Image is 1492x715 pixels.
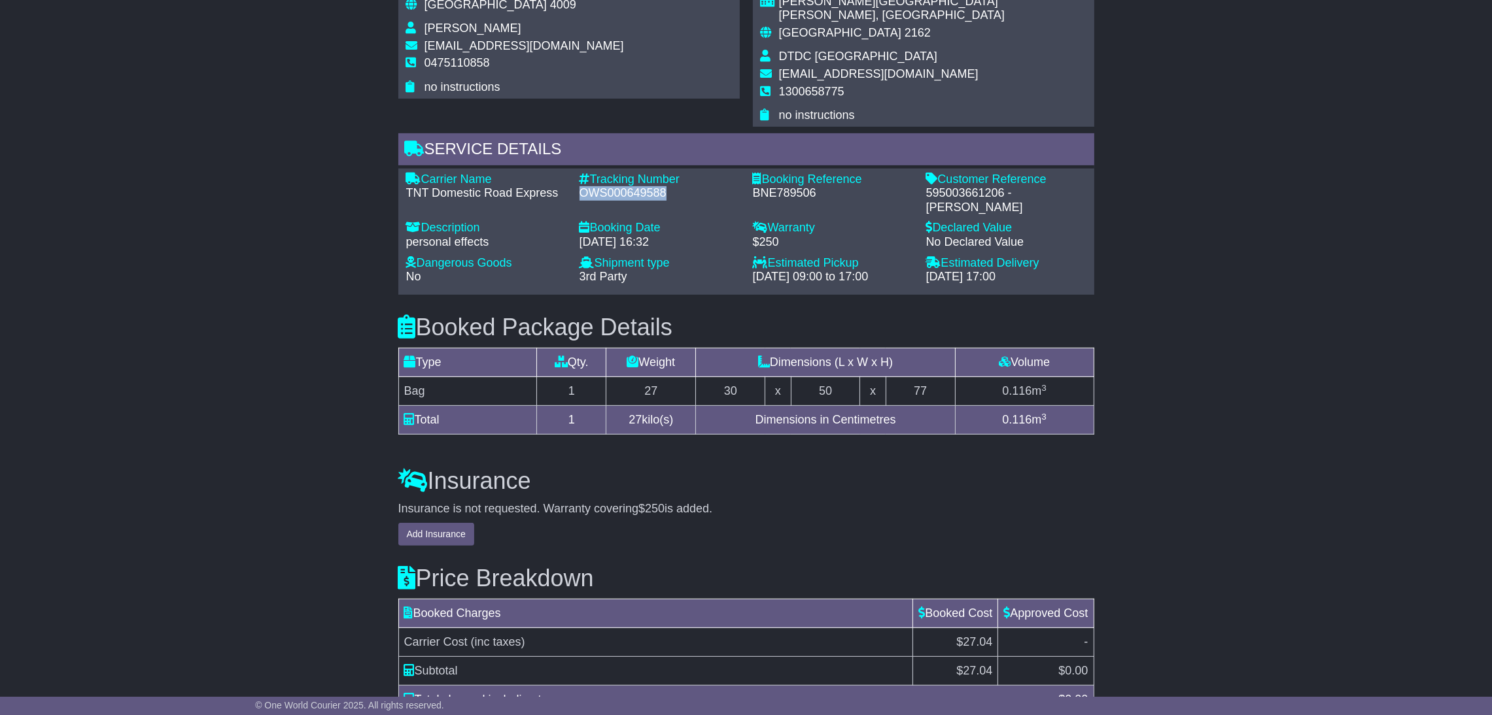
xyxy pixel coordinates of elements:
[398,599,913,628] td: Booked Charges
[963,664,992,677] span: 27.04
[956,635,992,648] span: $27.04
[398,502,1094,516] div: Insurance is not requested. Warranty covering is added.
[398,657,913,686] td: Subtotal
[537,377,606,406] td: 1
[537,406,606,435] td: 1
[753,186,913,201] div: BNE789506
[886,377,955,406] td: 77
[779,50,937,63] span: DTDC [GEOGRAPHIC_DATA]
[765,377,791,406] td: x
[779,26,901,39] span: [GEOGRAPHIC_DATA]
[471,635,525,648] span: (inc taxes)
[398,314,1094,341] h3: Booked Package Details
[926,186,1086,214] div: 595003661206 - [PERSON_NAME]
[406,256,566,271] div: Dangerous Goods
[779,67,979,80] span: [EMAIL_ADDRESS][DOMAIN_NAME]
[696,406,955,435] td: Dimensions in Centimetres
[398,468,1094,494] h3: Insurance
[425,56,490,69] span: 0475110858
[926,256,1086,271] div: Estimated Delivery
[425,39,624,52] span: [EMAIL_ADDRESS][DOMAIN_NAME]
[753,235,913,250] div: $250
[1065,664,1088,677] span: 0.00
[537,348,606,377] td: Qty.
[580,256,740,271] div: Shipment type
[753,270,913,284] div: [DATE] 09:00 to 17:00
[398,133,1094,169] div: Service Details
[1041,412,1047,422] sup: 3
[398,348,537,377] td: Type
[905,26,931,39] span: 2162
[580,235,740,250] div: [DATE] 16:32
[255,700,444,710] span: © One World Courier 2025. All rights reserved.
[753,221,913,235] div: Warranty
[1052,691,1094,708] div: $
[398,406,537,435] td: Total
[955,348,1094,377] td: Volume
[791,377,860,406] td: 50
[404,635,468,648] span: Carrier Cost
[1041,383,1047,393] sup: 3
[398,691,1052,708] div: Total charged including taxes
[753,256,913,271] div: Estimated Pickup
[425,80,500,93] span: no instructions
[398,565,1094,591] h3: Price Breakdown
[406,186,566,201] div: TNT Domestic Road Express
[926,173,1086,187] div: Customer Reference
[998,599,1094,628] td: Approved Cost
[926,221,1086,235] div: Declared Value
[696,348,955,377] td: Dimensions (L x W x H)
[913,599,998,628] td: Booked Cost
[580,173,740,187] div: Tracking Number
[955,377,1094,406] td: m
[425,22,521,35] span: [PERSON_NAME]
[696,377,765,406] td: 30
[1065,693,1088,706] span: 0.00
[955,406,1094,435] td: m
[398,523,474,546] button: Add Insurance
[753,173,913,187] div: Booking Reference
[860,377,886,406] td: x
[580,186,740,201] div: OWS000649588
[406,270,421,283] span: No
[926,270,1086,284] div: [DATE] 17:00
[1084,635,1088,648] span: -
[406,221,566,235] div: Description
[580,221,740,235] div: Booking Date
[1002,413,1032,426] span: 0.116
[926,235,1086,250] div: No Declared Value
[998,657,1094,686] td: $
[606,348,696,377] td: Weight
[606,377,696,406] td: 27
[913,657,998,686] td: $
[398,377,537,406] td: Bag
[406,235,566,250] div: personal effects
[580,270,627,283] span: 3rd Party
[629,413,642,426] span: 27
[779,108,855,122] span: no instructions
[638,502,665,515] span: $250
[779,85,844,98] span: 1300658775
[406,173,566,187] div: Carrier Name
[606,406,696,435] td: kilo(s)
[1002,384,1032,397] span: 0.116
